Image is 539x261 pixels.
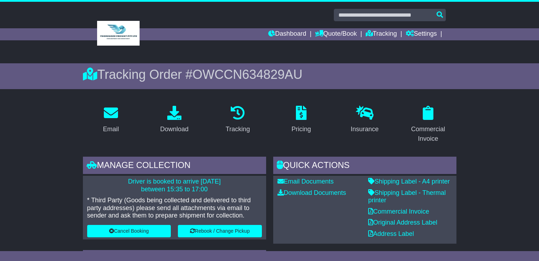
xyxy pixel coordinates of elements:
[87,225,171,237] button: Cancel Booking
[273,157,456,176] div: Quick Actions
[98,103,123,137] a: Email
[83,67,456,82] div: Tracking Order #
[315,28,357,40] a: Quote/Book
[368,178,450,185] a: Shipping Label - A4 printer
[350,124,378,134] div: Insurance
[368,208,429,215] a: Commercial Invoice
[178,225,262,237] button: Rebook / Change Pickup
[368,230,414,237] a: Address Label
[406,28,437,40] a: Settings
[87,197,262,220] p: * Third Party (Goods being collected and delivered to third party addresses) please send all atta...
[346,103,383,137] a: Insurance
[291,124,311,134] div: Pricing
[103,124,119,134] div: Email
[287,103,315,137] a: Pricing
[268,28,306,40] a: Dashboard
[405,124,452,144] div: Commercial Invoice
[156,103,193,137] a: Download
[192,67,302,82] span: OWCCN634829AU
[221,103,254,137] a: Tracking
[160,124,189,134] div: Download
[368,219,437,226] a: Original Address Label
[366,28,397,40] a: Tracking
[277,189,346,196] a: Download Documents
[226,124,250,134] div: Tracking
[368,189,446,204] a: Shipping Label - Thermal printer
[87,178,262,193] p: Driver is booked to arrive [DATE] between 15:35 to 17:00
[400,103,456,146] a: Commercial Invoice
[83,157,266,176] div: Manage collection
[277,178,334,185] a: Email Documents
